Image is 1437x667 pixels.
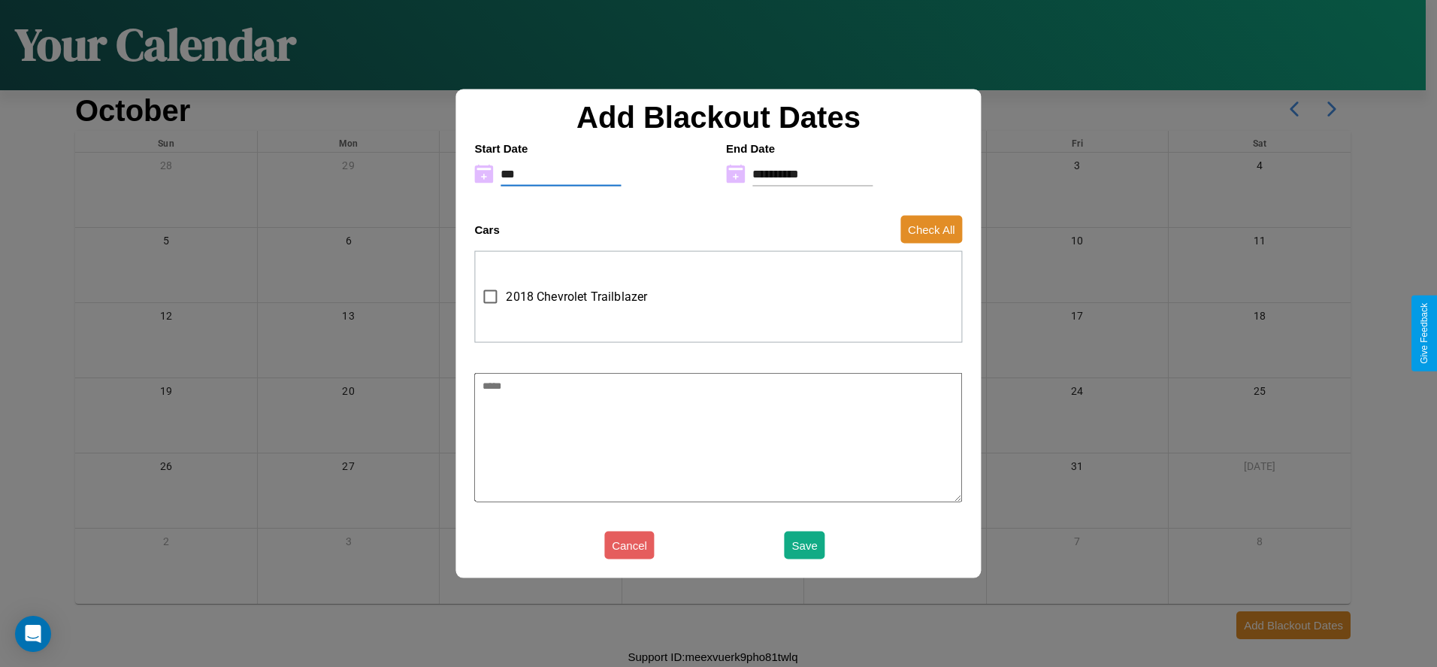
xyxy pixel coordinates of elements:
span: 2018 Chevrolet Trailblazer [506,288,647,306]
button: Save [785,532,825,559]
div: Give Feedback [1419,303,1429,364]
h4: Cars [474,223,499,236]
div: Open Intercom Messenger [15,616,51,652]
button: Cancel [604,532,655,559]
h4: Start Date [474,141,711,154]
h4: End Date [726,141,963,154]
h2: Add Blackout Dates [467,100,970,134]
button: Check All [900,216,963,244]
